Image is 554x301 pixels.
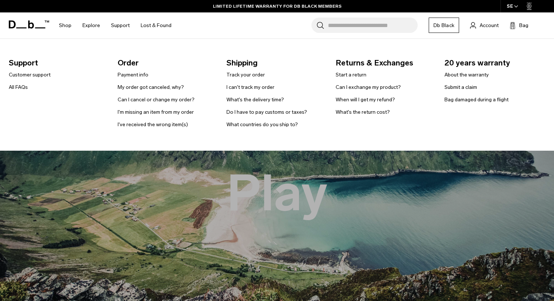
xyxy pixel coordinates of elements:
a: Bag damaged during a flight [444,96,509,104]
span: Shipping [226,57,324,69]
a: Customer support [9,71,51,79]
a: All FAQs [9,83,28,91]
a: What's the delivery time? [226,96,284,104]
a: Start a return [336,71,366,79]
span: Account [480,22,499,29]
a: Do I have to pay customs or taxes? [226,108,307,116]
span: Support [9,57,106,69]
a: Can I exchange my product? [336,83,401,91]
a: Support [111,12,130,38]
span: Bag [519,22,528,29]
span: 20 years warranty [444,57,542,69]
a: I can't track my order [226,83,274,91]
a: Db Black [429,18,459,33]
a: Lost & Found [141,12,171,38]
nav: Main Navigation [53,12,177,38]
a: I've received the wrong item(s) [118,121,188,128]
a: Account [470,21,499,30]
span: Returns & Exchanges [336,57,433,69]
button: Bag [510,21,528,30]
a: When will I get my refund? [336,96,395,104]
a: LIMITED LIFETIME WARRANTY FOR DB BLACK MEMBERS [213,3,341,10]
a: About the warranty [444,71,489,79]
a: Submit a claim [444,83,477,91]
a: What's the return cost? [336,108,390,116]
a: Payment info [118,71,148,79]
a: Shop [59,12,71,38]
a: Explore [82,12,100,38]
span: Order [118,57,215,69]
a: My order got canceled, why? [118,83,184,91]
a: I'm missing an item from my order [118,108,194,116]
a: What countries do you ship to? [226,121,298,128]
a: Track your order [226,71,265,79]
a: Can I cancel or change my order? [118,96,195,104]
